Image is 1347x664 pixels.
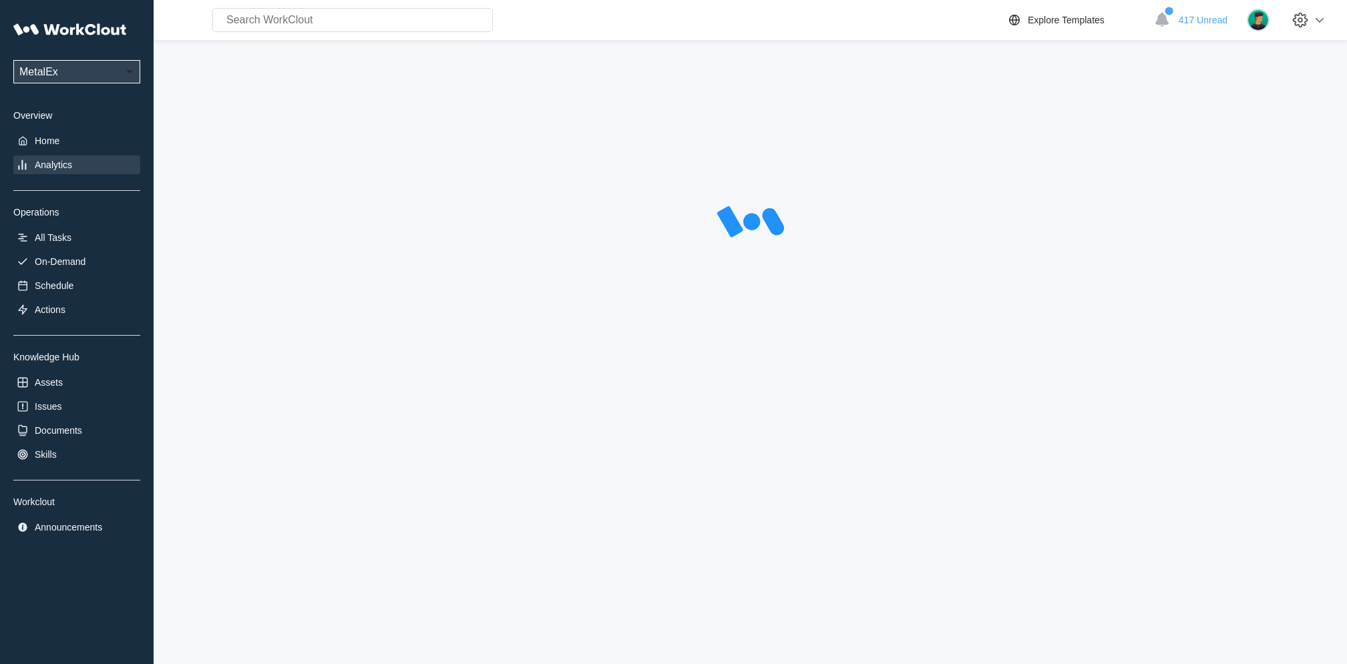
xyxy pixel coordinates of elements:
[35,280,73,291] div: Schedule
[13,518,140,537] a: Announcements
[13,228,140,247] a: All Tasks
[1179,15,1227,25] span: 417 Unread
[1247,9,1270,31] img: user.png
[1006,12,1147,28] a: Explore Templates
[13,421,140,440] a: Documents
[35,449,57,460] div: Skills
[13,131,140,150] a: Home
[13,496,140,507] div: Workclout
[13,155,140,174] a: Analytics
[35,522,102,533] div: Announcements
[13,445,140,464] a: Skills
[13,352,140,362] div: Knowledge Hub
[35,425,82,436] div: Documents
[35,401,61,412] div: Issues
[212,8,493,32] input: Search WorkClout
[13,110,140,121] div: Overview
[1028,15,1105,25] div: Explore Templates
[35,256,85,267] div: On-Demand
[13,397,140,416] a: Issues
[35,135,59,146] div: Home
[35,304,65,315] div: Actions
[35,232,71,243] div: All Tasks
[13,300,140,319] a: Actions
[35,159,72,170] div: Analytics
[13,252,140,271] a: On-Demand
[35,377,63,388] div: Assets
[13,207,140,218] div: Operations
[13,373,140,392] a: Assets
[13,276,140,295] a: Schedule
